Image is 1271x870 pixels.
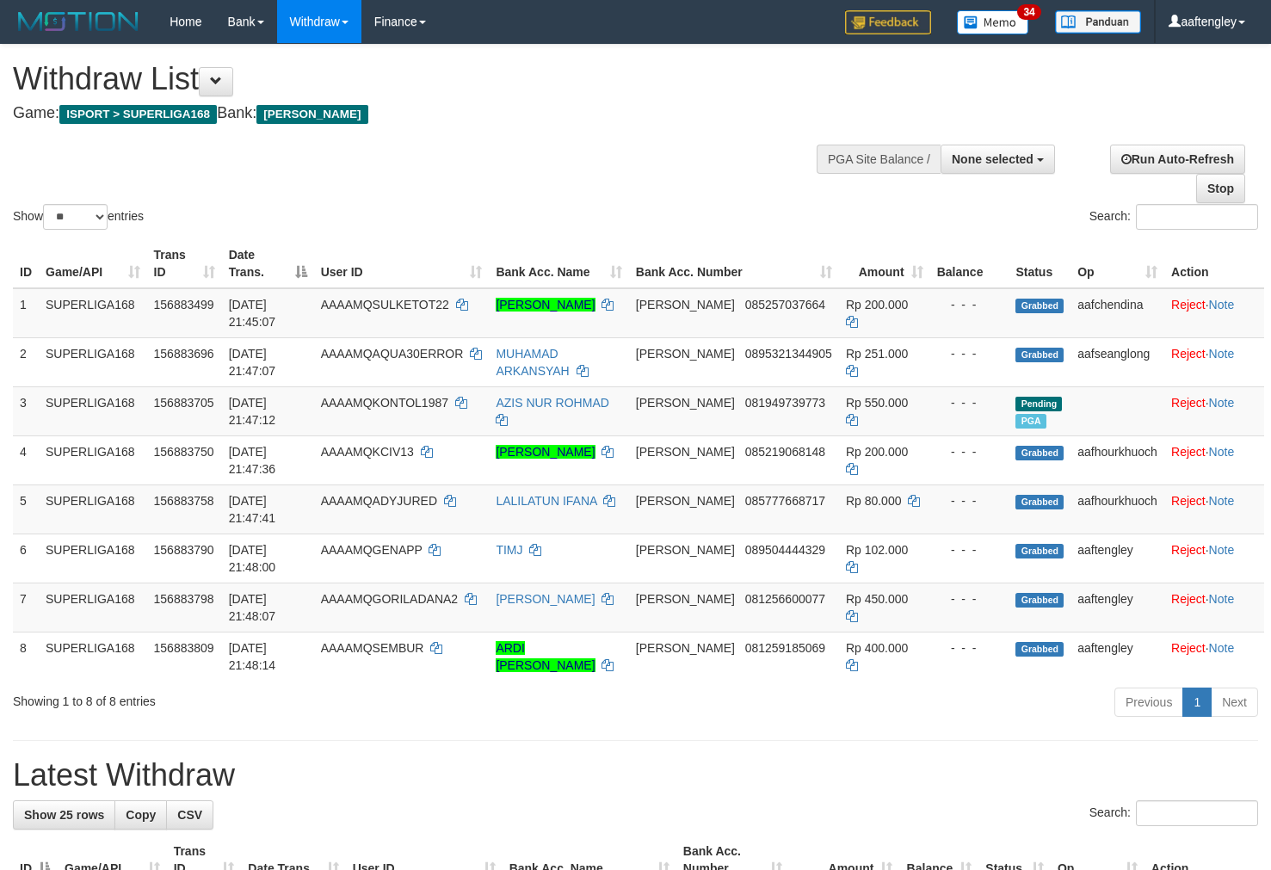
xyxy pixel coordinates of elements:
[846,592,908,606] span: Rp 450.000
[496,543,522,557] a: TIMJ
[1015,544,1064,558] span: Grabbed
[1015,593,1064,608] span: Grabbed
[154,494,214,508] span: 156883758
[1209,494,1235,508] a: Note
[846,347,908,361] span: Rp 251.000
[39,239,147,288] th: Game/API: activate to sort column ascending
[846,641,908,655] span: Rp 400.000
[937,345,1003,362] div: - - -
[1164,337,1264,386] td: ·
[13,758,1258,793] h1: Latest Withdraw
[1171,445,1206,459] a: Reject
[1015,414,1046,429] span: Marked by aafandaneth
[13,800,115,830] a: Show 25 rows
[1211,688,1258,717] a: Next
[952,152,1033,166] span: None selected
[745,494,825,508] span: Copy 085777668717 to clipboard
[1070,632,1164,681] td: aaftengley
[1209,347,1235,361] a: Note
[39,534,147,583] td: SUPERLIGA168
[1209,543,1235,557] a: Note
[13,337,39,386] td: 2
[1114,688,1183,717] a: Previous
[1015,397,1062,411] span: Pending
[114,800,167,830] a: Copy
[321,445,414,459] span: AAAAMQKCIV13
[154,592,214,606] span: 156883798
[636,543,735,557] span: [PERSON_NAME]
[39,583,147,632] td: SUPERLIGA168
[937,443,1003,460] div: - - -
[1171,396,1206,410] a: Reject
[496,641,595,672] a: ARDI [PERSON_NAME]
[154,543,214,557] span: 156883790
[636,445,735,459] span: [PERSON_NAME]
[321,543,423,557] span: AAAAMQGENAPP
[1164,534,1264,583] td: ·
[1171,641,1206,655] a: Reject
[636,347,735,361] span: [PERSON_NAME]
[13,105,830,122] h4: Game: Bank:
[1164,632,1264,681] td: ·
[937,296,1003,313] div: - - -
[1015,299,1064,313] span: Grabbed
[937,492,1003,509] div: - - -
[745,445,825,459] span: Copy 085219068148 to clipboard
[256,105,367,124] span: [PERSON_NAME]
[941,145,1055,174] button: None selected
[937,639,1003,657] div: - - -
[745,396,825,410] span: Copy 081949739773 to clipboard
[1171,592,1206,606] a: Reject
[13,9,144,34] img: MOTION_logo.png
[321,396,448,410] span: AAAAMQKONTOL1987
[13,583,39,632] td: 7
[845,10,931,34] img: Feedback.jpg
[957,10,1029,34] img: Button%20Memo.svg
[59,105,217,124] span: ISPORT > SUPERLIGA168
[1209,445,1235,459] a: Note
[321,347,464,361] span: AAAAMQAQUA30ERROR
[147,239,222,288] th: Trans ID: activate to sort column ascending
[13,288,39,338] td: 1
[1015,348,1064,362] span: Grabbed
[1070,288,1164,338] td: aafchendina
[39,288,147,338] td: SUPERLIGA168
[1089,204,1258,230] label: Search:
[1164,484,1264,534] td: ·
[1070,337,1164,386] td: aafseanglong
[13,534,39,583] td: 6
[39,386,147,435] td: SUPERLIGA168
[229,445,276,476] span: [DATE] 21:47:36
[636,396,735,410] span: [PERSON_NAME]
[1182,688,1212,717] a: 1
[1164,288,1264,338] td: ·
[154,641,214,655] span: 156883809
[839,239,930,288] th: Amount: activate to sort column ascending
[1136,800,1258,826] input: Search:
[937,541,1003,558] div: - - -
[496,396,608,410] a: AZIS NUR ROHMAD
[177,808,202,822] span: CSV
[846,445,908,459] span: Rp 200.000
[1209,592,1235,606] a: Note
[1164,386,1264,435] td: ·
[1009,239,1070,288] th: Status
[1070,239,1164,288] th: Op: activate to sort column ascending
[1209,641,1235,655] a: Note
[39,632,147,681] td: SUPERLIGA168
[13,484,39,534] td: 5
[321,298,449,312] span: AAAAMQSULKETOT22
[745,641,825,655] span: Copy 081259185069 to clipboard
[314,239,490,288] th: User ID: activate to sort column ascending
[636,641,735,655] span: [PERSON_NAME]
[222,239,314,288] th: Date Trans.: activate to sort column descending
[846,543,908,557] span: Rp 102.000
[1070,534,1164,583] td: aaftengley
[154,347,214,361] span: 156883696
[13,62,830,96] h1: Withdraw List
[745,543,825,557] span: Copy 089504444329 to clipboard
[321,592,459,606] span: AAAAMQGORILADANA2
[154,396,214,410] span: 156883705
[1171,494,1206,508] a: Reject
[229,641,276,672] span: [DATE] 21:48:14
